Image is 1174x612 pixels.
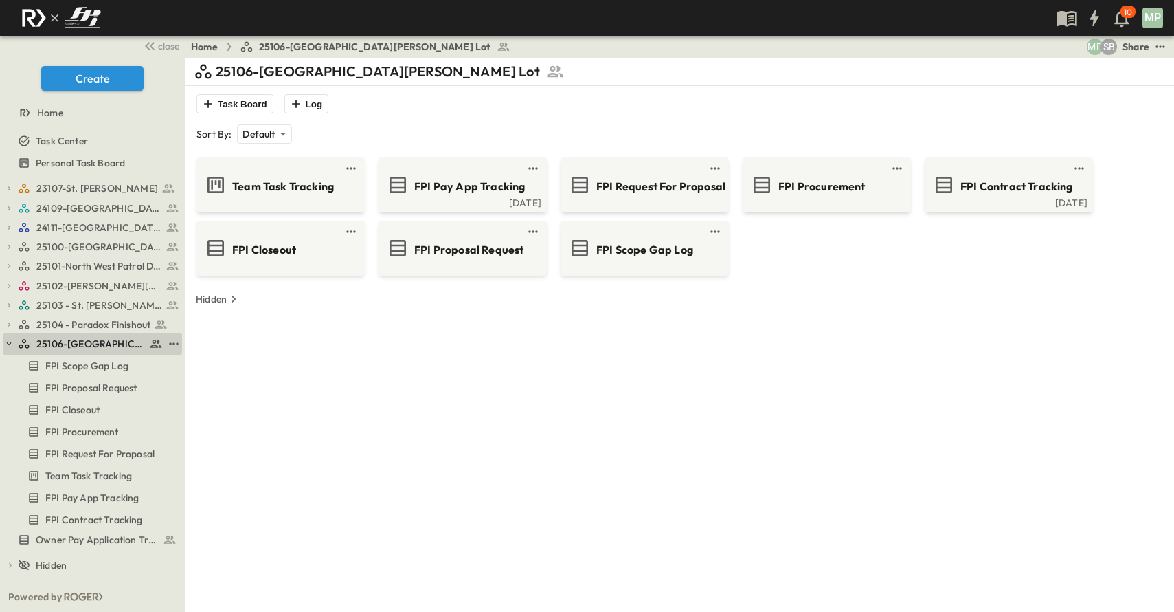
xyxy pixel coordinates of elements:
span: 25106-St. Andrews Parking Lot [36,337,146,351]
a: 24109-St. Teresa of Calcutta Parish Hall [18,199,179,218]
div: FPI Pay App Trackingtest [3,487,182,509]
span: 25101-North West Patrol Division [36,259,162,273]
a: Team Task Tracking [3,466,179,485]
div: Personal Task Boardtest [3,152,182,174]
span: FPI Proposal Request [414,242,523,258]
span: Personal Task Board [36,156,125,170]
span: FPI Pay App Tracking [45,491,139,505]
span: FPI Contract Tracking [960,179,1073,195]
a: FPI Procurement [745,174,905,196]
p: Sort By: [196,127,232,141]
span: 25106-[GEOGRAPHIC_DATA][PERSON_NAME] Lot [259,40,491,54]
a: 25101-North West Patrol Division [18,256,179,276]
a: 25104 - Paradox Finishout [18,315,179,334]
a: [DATE] [927,196,1087,207]
span: 25102-Christ The Redeemer Anglican Church [36,279,162,293]
div: FPI Closeouttest [3,399,182,421]
nav: breadcrumbs [191,40,519,54]
a: Personal Task Board [3,153,179,173]
a: 23107-St. [PERSON_NAME] [18,179,179,198]
a: FPI Scope Gap Log [3,356,179,375]
div: Share [1122,40,1149,54]
div: FPI Procurementtest [3,421,182,443]
span: 25100-Vanguard Prep School [36,240,162,254]
a: Task Center [3,131,179,151]
a: 25106-St. Andrews Parking Lot [18,334,163,353]
span: FPI Scope Gap Log [45,359,128,373]
a: FPI Contract Tracking [927,174,1087,196]
button: test [889,160,905,177]
span: FPI Contract Tracking [45,513,143,527]
button: test [525,223,541,240]
a: FPI Proposal Request [381,237,541,259]
span: FPI Scope Gap Log [596,242,693,258]
span: 25104 - Paradox Finishout [36,318,150,331]
button: Hidden [190,289,246,309]
a: FPI Procurement [3,422,179,441]
div: 24111-[GEOGRAPHIC_DATA]test [3,217,182,239]
button: test [525,160,541,177]
p: Default [242,127,275,141]
div: FPI Proposal Requesttest [3,377,182,399]
a: Home [191,40,218,54]
span: Home [37,106,63,120]
span: Task Center [36,134,88,148]
button: Task Board [196,94,273,113]
button: MP [1141,6,1164,30]
span: Hidden [36,558,67,572]
p: Hidden [196,292,227,306]
a: 25103 - St. [PERSON_NAME] Phase 2 [18,296,179,315]
button: test [707,160,723,177]
a: [DATE] [381,196,541,207]
span: FPI Procurement [45,425,119,439]
div: 25104 - Paradox Finishouttest [3,314,182,336]
a: Home [3,103,179,122]
a: FPI Request For Proposal [3,444,179,463]
button: test [343,223,359,240]
span: FPI Request For Proposal [45,447,155,461]
a: FPI Scope Gap Log [563,237,723,259]
span: 23107-St. [PERSON_NAME] [36,182,158,195]
div: FPI Scope Gap Logtest [3,355,182,377]
img: c8d7d1ed905e502e8f77bf7063faec64e13b34fdb1f2bdd94b0e311fc34f8000.png [16,3,106,32]
a: 25102-Christ The Redeemer Anglican Church [18,276,179,296]
div: Owner Pay Application Trackingtest [3,529,182,551]
div: Default [237,124,291,144]
a: FPI Closeout [199,237,359,259]
button: test [1071,160,1087,177]
div: FPI Request For Proposaltest [3,443,182,465]
a: Owner Pay Application Tracking [3,530,179,549]
span: FPI Closeout [45,403,100,417]
span: FPI Pay App Tracking [414,179,525,195]
div: Monica Pruteanu (mpruteanu@fpibuilders.com) [1087,39,1103,55]
span: FPI Proposal Request [45,381,137,395]
button: Create [41,66,144,91]
span: Team Task Tracking [232,179,334,195]
span: Owner Pay Application Tracking [36,533,157,547]
span: FPI Request For Proposal [596,179,725,195]
button: test [166,336,182,352]
div: 25101-North West Patrol Divisiontest [3,255,182,277]
div: 25103 - St. [PERSON_NAME] Phase 2test [3,294,182,316]
a: 25100-Vanguard Prep School [18,237,179,256]
div: 25106-St. Andrews Parking Lottest [3,333,182,355]
span: 24111-[GEOGRAPHIC_DATA] [36,221,162,234]
button: Log [284,94,328,113]
div: 25102-Christ The Redeemer Anglican Churchtest [3,275,182,297]
span: 24109-St. Teresa of Calcutta Parish Hall [36,201,162,215]
a: FPI Pay App Tracking [3,488,179,507]
a: 24111-[GEOGRAPHIC_DATA] [18,218,179,237]
a: FPI Request For Proposal [563,174,723,196]
p: 10 [1124,7,1132,18]
button: close [138,36,182,55]
div: Team Task Trackingtest [3,465,182,487]
a: FPI Contract Tracking [3,510,179,529]
a: FPI Closeout [3,400,179,419]
span: FPI Procurement [778,179,866,195]
div: MP [1142,8,1163,28]
a: FPI Pay App Tracking [381,174,541,196]
div: FPI Contract Trackingtest [3,509,182,531]
button: test [343,160,359,177]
